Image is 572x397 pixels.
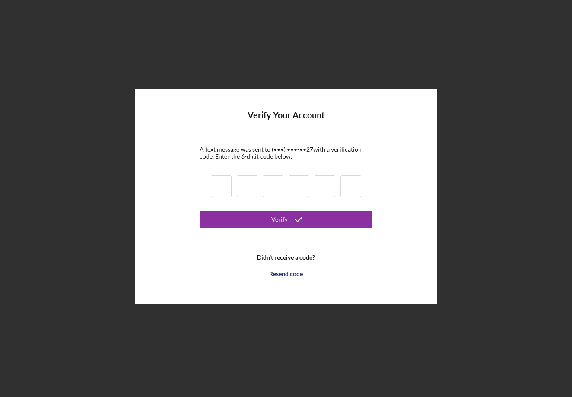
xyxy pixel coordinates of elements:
[257,254,315,261] b: Didn't receive a code?
[271,211,288,228] div: Verify
[200,265,372,283] button: Resend code
[200,211,372,228] button: Verify
[200,146,372,160] div: A text message was sent to (•••) •••-•• 27 with a verification code. Enter the 6-digit code below.
[248,110,325,133] h4: Verify Your Account
[269,265,303,283] div: Resend code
